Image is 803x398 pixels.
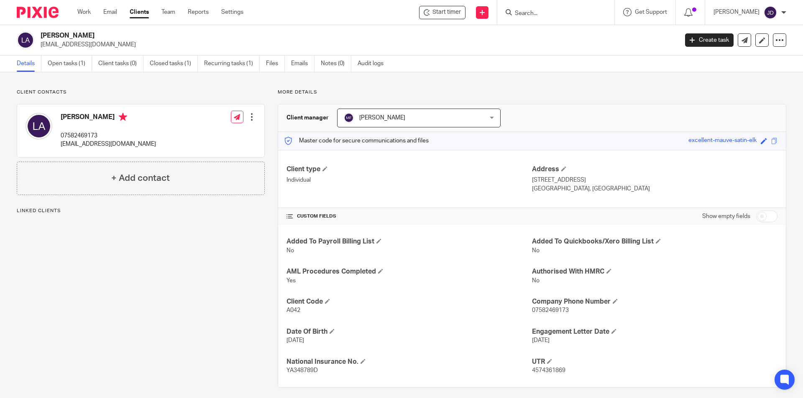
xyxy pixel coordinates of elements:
[514,10,589,18] input: Search
[713,8,760,16] p: [PERSON_NAME]
[344,113,354,123] img: svg%3E
[286,297,532,306] h4: Client Code
[286,213,532,220] h4: CUSTOM FIELDS
[119,113,127,121] i: Primary
[286,327,532,336] h4: Date Of Birth
[286,357,532,366] h4: National Insurance No.
[702,212,750,221] label: Show empty fields
[17,89,265,96] p: Client contacts
[532,165,777,174] h4: Address
[532,176,777,184] p: [STREET_ADDRESS]
[26,113,52,139] img: svg%3E
[98,56,143,72] a: Client tasks (0)
[685,33,734,47] a: Create task
[17,56,41,72] a: Details
[17,7,59,18] img: Pixie
[61,140,156,148] p: [EMAIL_ADDRESS][DOMAIN_NAME]
[432,8,461,17] span: Start timer
[221,8,243,16] a: Settings
[188,8,209,16] a: Reports
[266,56,285,72] a: Files
[358,56,390,72] a: Audit logs
[321,56,351,72] a: Notes (0)
[130,8,149,16] a: Clients
[764,6,777,19] img: svg%3E
[17,31,34,49] img: svg%3E
[532,307,569,313] span: 07582469173
[286,165,532,174] h4: Client type
[286,337,304,343] span: [DATE]
[532,185,777,193] p: [GEOGRAPHIC_DATA], [GEOGRAPHIC_DATA]
[48,56,92,72] a: Open tasks (1)
[77,8,91,16] a: Work
[286,176,532,184] p: Individual
[161,8,175,16] a: Team
[291,56,315,72] a: Emails
[532,248,540,254] span: No
[61,113,156,123] h4: [PERSON_NAME]
[286,248,294,254] span: No
[103,8,117,16] a: Email
[532,327,777,336] h4: Engagement Letter Date
[41,31,546,40] h2: [PERSON_NAME]
[688,136,757,146] div: excellent-mauve-satin-elk
[41,41,673,49] p: [EMAIL_ADDRESS][DOMAIN_NAME]
[150,56,198,72] a: Closed tasks (1)
[286,368,318,373] span: YA348789D
[532,278,540,284] span: No
[286,114,329,122] h3: Client manager
[286,267,532,276] h4: AML Procedures Completed
[286,237,532,246] h4: Added To Payroll Billing List
[61,132,156,140] p: 07582469173
[532,357,777,366] h4: UTR
[286,278,296,284] span: Yes
[204,56,260,72] a: Recurring tasks (1)
[532,368,565,373] span: 4574361869
[635,9,667,15] span: Get Support
[17,208,265,214] p: Linked clients
[532,267,777,276] h4: Authorised With HMRC
[286,307,300,313] span: A042
[532,337,550,343] span: [DATE]
[532,297,777,306] h4: Company Phone Number
[532,237,777,246] h4: Added To Quickbooks/Xero Billing List
[359,115,405,121] span: [PERSON_NAME]
[278,89,786,96] p: More details
[111,172,170,185] h4: + Add contact
[284,137,429,145] p: Master code for secure communications and files
[419,6,465,19] div: Leonard Auckland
